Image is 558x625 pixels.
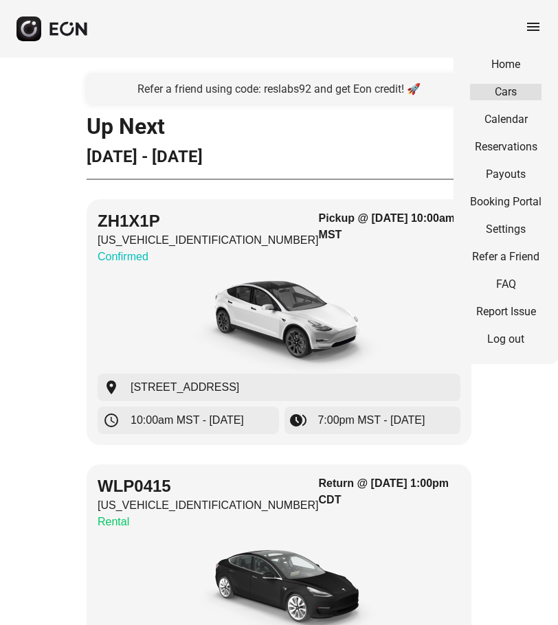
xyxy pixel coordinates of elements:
[470,276,542,293] a: FAQ
[98,210,319,232] h2: ZH1X1P
[317,412,425,429] span: 7:00pm MST - [DATE]
[470,139,542,155] a: Reservations
[470,194,542,210] a: Booking Portal
[470,331,542,348] a: Log out
[98,497,319,514] p: [US_VEHICLE_IDENTIFICATION_NUMBER]
[470,84,542,100] a: Cars
[470,166,542,183] a: Payouts
[87,199,471,445] button: ZH1X1P[US_VEHICLE_IDENTIFICATION_NUMBER]ConfirmedPickup @ [DATE] 10:00am MSTcar[STREET_ADDRESS]10...
[525,19,542,35] span: menu
[98,475,319,497] h2: WLP0415
[319,210,460,243] h3: Pickup @ [DATE] 10:00am MST
[87,118,471,135] h1: Up Next
[470,221,542,238] a: Settings
[470,304,542,320] a: Report Issue
[470,249,542,265] a: Refer a Friend
[87,74,471,104] a: Refer a friend using code: reslabs92 and get Eon credit! 🚀
[98,514,319,530] p: Rental
[290,412,306,429] span: browse_gallery
[470,56,542,73] a: Home
[87,146,471,168] h2: [DATE] - [DATE]
[98,232,319,249] p: [US_VEHICLE_IDENTIFICATION_NUMBER]
[131,412,244,429] span: 10:00am MST - [DATE]
[176,271,382,374] img: car
[103,379,120,396] span: location_on
[98,249,319,265] p: Confirmed
[470,111,542,128] a: Calendar
[131,379,239,396] span: [STREET_ADDRESS]
[319,475,460,508] h3: Return @ [DATE] 1:00pm CDT
[103,412,120,429] span: schedule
